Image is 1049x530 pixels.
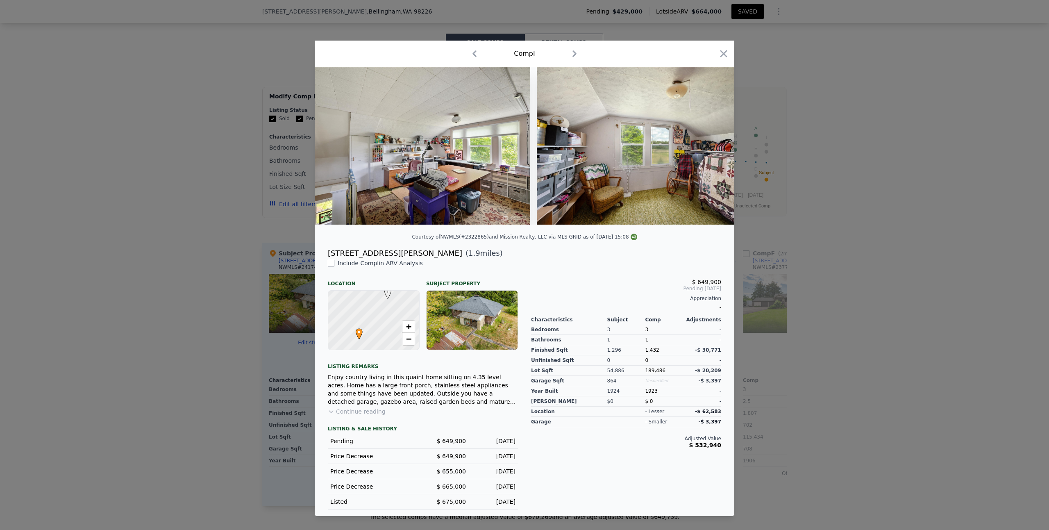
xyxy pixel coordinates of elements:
span: 3 [645,327,648,332]
div: Courtesy of NWMLS (#2322865) and Mission Realty, LLC via MLS GRID as of [DATE] 15:08 [412,234,637,240]
div: Bathrooms [531,335,607,345]
div: Pending [330,437,416,445]
div: I [382,288,387,293]
div: Comp I [514,49,535,59]
span: $ 0 [645,398,653,404]
div: Price Decrease [330,482,416,491]
div: LISTING & SALE HISTORY [328,425,518,434]
div: $0 [607,396,645,407]
div: 1 [607,335,645,345]
button: Continue reading [328,407,386,416]
div: 3 [607,325,645,335]
div: • [354,328,359,333]
span: 189,486 [645,368,665,373]
div: Bedrooms [531,325,607,335]
div: Adjusted Value [531,435,721,442]
div: Price Decrease [330,452,416,460]
div: - [683,355,721,366]
span: Pending [DATE] [531,285,721,292]
div: Characteristics [531,316,607,323]
div: 1 [645,335,683,345]
span: • [354,326,365,338]
div: [STREET_ADDRESS][PERSON_NAME] [328,248,462,259]
div: [DATE] [472,482,515,491]
div: - smaller [645,419,667,425]
div: Garage Sqft [531,376,607,386]
span: $ 675,000 [437,498,466,505]
div: Location [328,274,420,287]
div: Subject [607,316,645,323]
span: $ 655,000 [437,468,466,475]
div: 864 [607,376,645,386]
span: -$ 62,583 [695,409,721,414]
div: Price Decrease [330,467,416,475]
div: - [683,325,721,335]
span: $ 649,900 [692,279,721,285]
span: $ 649,900 [437,453,466,459]
a: Zoom in [402,321,415,333]
div: Unspecified [645,376,683,386]
span: $ 665,000 [437,483,466,490]
div: Listed [330,498,416,506]
span: ( miles) [462,248,503,259]
span: -$ 3,397 [699,419,721,425]
div: Adjustments [683,316,721,323]
div: 1924 [607,386,645,396]
div: [DATE] [472,452,515,460]
div: [PERSON_NAME] [531,396,607,407]
span: 1.9 [468,249,480,257]
div: Finished Sqft [531,345,607,355]
div: Unfinished Sqft [531,355,607,366]
div: Lot Sqft [531,366,607,376]
span: + [406,321,411,332]
div: 54,886 [607,366,645,376]
span: 0 [645,357,648,363]
span: -$ 3,397 [699,378,721,384]
div: [DATE] [472,467,515,475]
div: - lesser [645,408,664,415]
div: Comp [645,316,683,323]
div: Enjoy country living in this quaint home sitting on 4.35 level acres. Home has a large front porc... [328,373,518,406]
a: Zoom out [402,333,415,345]
span: 1,432 [645,347,659,353]
span: -$ 20,209 [695,368,721,373]
div: 0 [607,355,645,366]
img: NWMLS Logo [631,234,637,240]
div: Year Built [531,386,607,396]
div: [DATE] [472,498,515,506]
div: 1,296 [607,345,645,355]
span: I [382,288,393,295]
div: Subject Property [426,274,518,287]
div: Appreciation [531,295,721,302]
span: $ 649,900 [437,438,466,444]
div: - [683,386,721,396]
div: location [531,407,607,417]
div: 1923 [645,386,683,396]
div: [DATE] [472,437,515,445]
div: - [683,396,721,407]
span: $ 532,940 [689,442,721,448]
img: Property Img [537,67,774,225]
span: -$ 30,771 [695,347,721,353]
div: Listing remarks [328,357,518,370]
div: garage [531,417,607,427]
div: - [531,302,721,313]
span: Include Comp I in ARV Analysis [334,260,426,266]
img: Property Img [293,67,530,225]
span: − [406,334,411,344]
div: - [683,335,721,345]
